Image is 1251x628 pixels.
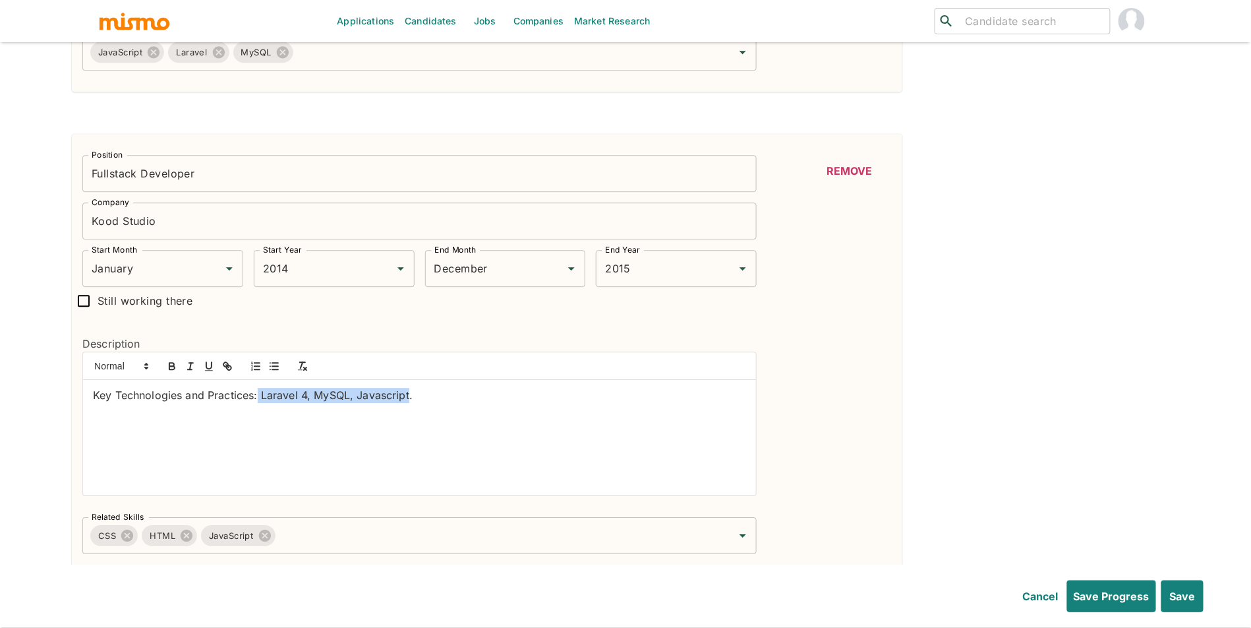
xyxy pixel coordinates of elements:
[98,11,171,31] img: logo
[90,528,124,544] span: CSS
[734,526,752,545] button: Open
[90,42,164,63] div: JavaScript
[201,525,275,546] div: JavaScript
[434,244,477,255] label: End Month
[168,42,229,63] div: Laravel
[98,292,192,310] span: Still working there
[220,259,239,278] button: Open
[93,388,746,403] p: Key Technologies and Practices: Laravel 4, MySQL, Javascript.
[92,149,123,160] label: Position
[142,528,183,544] span: HTML
[92,511,144,522] label: Related Skills
[90,525,138,546] div: CSS
[1161,581,1204,612] button: Save
[392,259,410,278] button: Open
[233,45,279,60] span: MySQL
[734,259,752,278] button: Open
[90,45,150,60] span: JavaScript
[1119,8,1145,34] img: Maria Lujan Ciommo
[142,525,197,546] div: HTML
[807,155,892,187] button: Remove
[1067,581,1156,612] button: Save Progress
[1020,581,1062,612] button: Cancel
[82,336,757,352] h6: Description
[263,244,302,255] label: Start Year
[92,197,129,208] label: Company
[562,259,581,278] button: Open
[168,45,215,60] span: Laravel
[201,528,261,544] span: JavaScript
[960,12,1105,30] input: Candidate search
[233,42,293,63] div: MySQL
[734,43,752,61] button: Open
[605,244,641,255] label: End Year
[92,244,137,255] label: Start Month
